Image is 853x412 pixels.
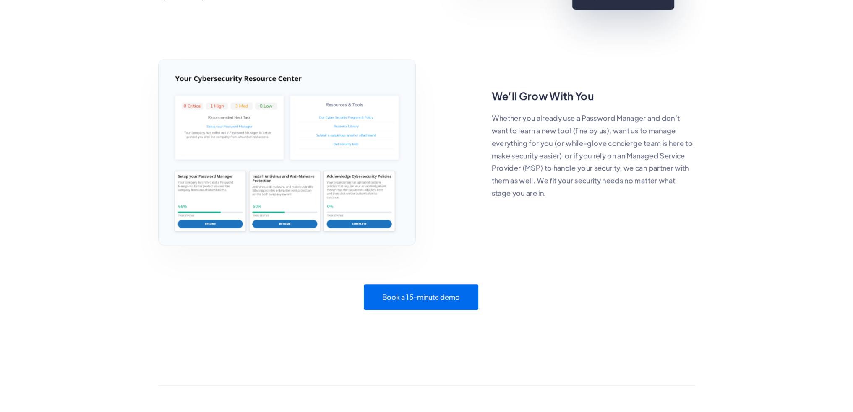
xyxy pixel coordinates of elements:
[492,112,695,199] p: Whether you already use a Password Manager and don’t want to learn a new tool (fine by us), want ...
[364,284,478,310] a: Book a 15-minute demo
[713,321,853,412] iframe: Chat Widget
[158,59,416,245] img: A screenshot of the cybersecurity resource center in the app
[492,88,695,104] h3: We’ll Grow With You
